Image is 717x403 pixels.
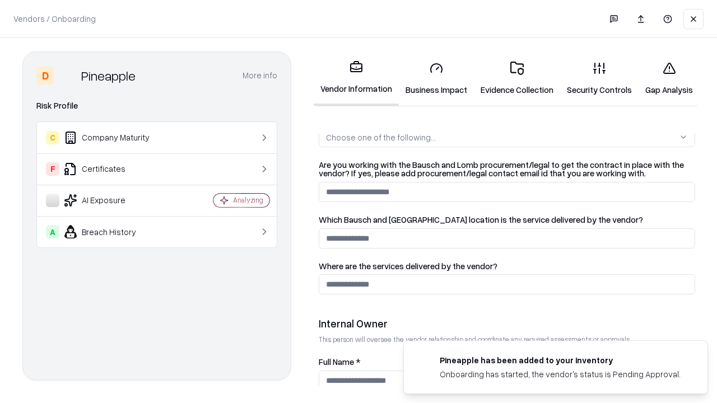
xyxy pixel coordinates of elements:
[36,99,277,113] div: Risk Profile
[639,53,700,105] a: Gap Analysis
[36,67,54,85] div: D
[474,53,560,105] a: Evidence Collection
[46,162,180,176] div: Certificates
[319,161,695,177] label: Are you working with the Bausch and Lomb procurement/legal to get the contract in place with the ...
[440,368,681,380] div: Onboarding has started, the vendor's status is Pending Approval.
[319,127,695,147] button: Choose one of the following...
[399,53,474,105] a: Business Impact
[326,132,436,143] div: Choose one of the following...
[233,195,263,205] div: Analyzing
[319,335,695,344] p: This person will oversee the vendor relationship and coordinate any required assessments or appro...
[46,225,180,238] div: Breach History
[46,131,59,144] div: C
[440,354,681,366] div: Pineapple has been added to your inventory
[319,358,695,366] label: Full Name *
[81,67,136,85] div: Pineapple
[46,162,59,176] div: F
[46,131,180,144] div: Company Maturity
[319,262,695,270] label: Where are the services delivered by the vendor?
[46,225,59,238] div: A
[319,317,695,330] div: Internal Owner
[560,53,639,105] a: Security Controls
[314,51,399,106] a: Vendor Information
[243,65,277,86] button: More info
[59,67,77,85] img: Pineapple
[319,215,695,224] label: Which Bausch and [GEOGRAPHIC_DATA] location is the service delivered by the vendor?
[417,354,431,368] img: pineappleenergy.com
[46,194,180,207] div: AI Exposure
[13,13,96,25] p: Vendors / Onboarding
